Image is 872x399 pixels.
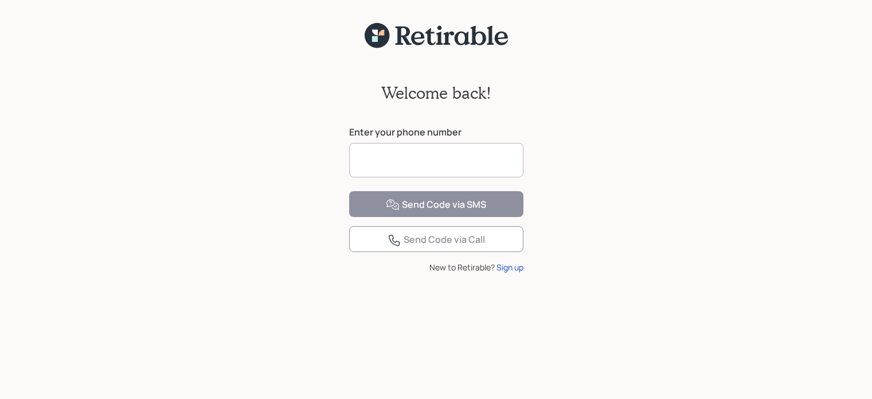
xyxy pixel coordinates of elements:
[386,198,486,212] div: Send Code via SMS
[349,261,523,273] div: New to Retirable?
[349,191,523,217] button: Send Code via SMS
[349,226,523,252] button: Send Code via Call
[388,233,485,247] div: Send Code via Call
[381,83,491,103] h2: Welcome back!
[496,261,523,273] div: Sign up
[349,126,523,138] label: Enter your phone number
